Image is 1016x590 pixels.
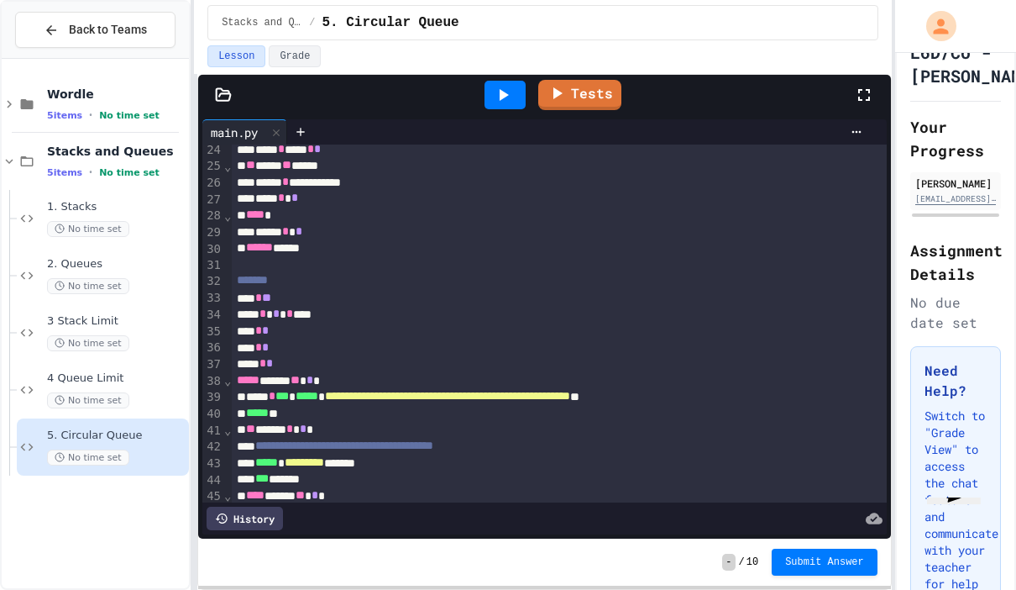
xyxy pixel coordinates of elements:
[722,554,735,571] span: -
[202,356,223,373] div: 37
[222,16,302,29] span: Stacks and Queues
[47,314,186,329] span: 3 Stack Limit
[47,167,82,178] span: 5 items
[47,221,129,237] span: No time set
[202,290,223,307] div: 33
[223,424,232,437] span: Fold line
[47,335,129,351] span: No time set
[47,278,129,294] span: No time set
[920,498,1002,576] iframe: chat widget
[99,167,160,178] span: No time set
[785,556,864,569] span: Submit Answer
[202,439,223,456] div: 42
[223,374,232,387] span: Fold line
[739,556,745,569] span: /
[207,507,283,530] div: History
[772,549,877,576] button: Submit Answer
[69,21,147,39] span: Back to Teams
[910,115,1001,162] h2: Your Progress
[202,340,223,356] div: 36
[915,176,996,191] div: [PERSON_NAME]
[202,406,223,423] div: 40
[202,224,223,241] div: 29
[89,166,92,179] span: •
[924,361,987,401] h3: Need Help?
[322,13,458,33] span: 5. Circular Queue
[202,142,223,159] div: 24
[202,324,223,340] div: 35
[538,80,621,110] a: Tests
[202,423,223,440] div: 41
[910,292,1001,333] div: No due date set
[746,556,758,569] span: 10
[202,257,223,273] div: 31
[202,119,287,145] div: main.py
[202,241,223,258] div: 30
[47,144,186,159] span: Stacks and Queues
[47,200,186,214] span: 1. Stacks
[202,273,223,290] div: 32
[47,110,82,121] span: 5 items
[202,389,223,406] div: 39
[202,192,223,208] div: 27
[89,108,92,122] span: •
[47,429,186,443] span: 5. Circular Queue
[909,7,961,45] div: My Account
[309,16,315,29] span: /
[910,239,1001,286] h2: Assignment Details
[269,45,321,67] button: Grade
[223,209,232,223] span: Fold line
[202,373,223,390] div: 38
[47,257,186,271] span: 2. Queues
[202,307,223,324] div: 34
[99,110,160,121] span: No time set
[15,12,175,48] button: Back to Teams
[202,175,223,192] div: 26
[202,208,223,224] div: 28
[207,45,265,67] button: Lesson
[47,87,186,102] span: Wordle
[202,488,223,505] div: 45
[202,456,223,472] div: 43
[47,371,186,386] span: 4 Queue Limit
[202,472,223,489] div: 44
[47,392,129,408] span: No time set
[223,489,232,503] span: Fold line
[223,160,232,173] span: Fold line
[202,158,223,175] div: 25
[47,450,129,466] span: No time set
[202,124,266,141] div: main.py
